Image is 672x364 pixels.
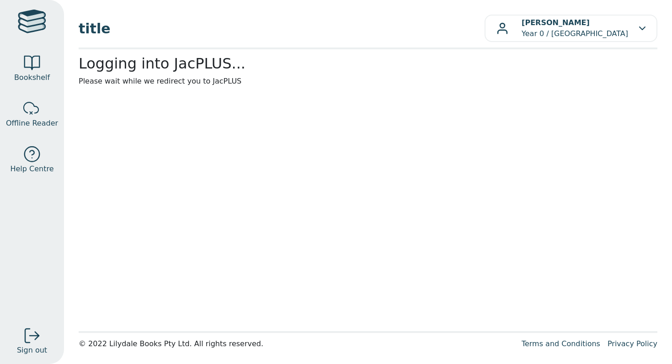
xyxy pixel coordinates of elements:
[6,118,58,129] span: Offline Reader
[79,18,485,39] span: title
[522,18,590,27] b: [PERSON_NAME]
[522,17,628,39] p: Year 0 / [GEOGRAPHIC_DATA]
[79,55,657,72] h2: Logging into JacPLUS...
[79,76,657,87] p: Please wait while we redirect you to JacPLUS
[608,339,657,348] a: Privacy Policy
[485,15,657,42] button: [PERSON_NAME]Year 0 / [GEOGRAPHIC_DATA]
[522,339,600,348] a: Terms and Conditions
[10,164,53,174] span: Help Centre
[79,338,514,349] div: © 2022 Lilydale Books Pty Ltd. All rights reserved.
[14,72,50,83] span: Bookshelf
[17,345,47,356] span: Sign out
